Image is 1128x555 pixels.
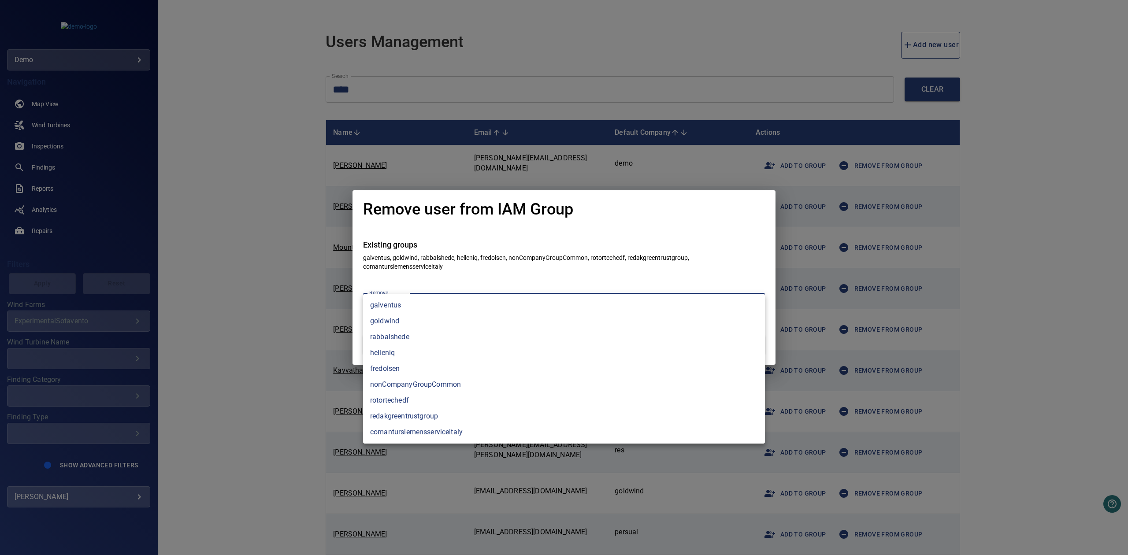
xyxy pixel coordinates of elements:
li: rotortechedf [363,392,765,408]
li: goldwind [363,313,765,329]
li: nonCompanyGroupCommon [363,377,765,392]
li: helleniq [363,345,765,361]
li: galventus [363,297,765,313]
li: fredolsen [363,361,765,377]
li: comantursiemensserviceitaly [363,424,765,440]
li: redakgreentrustgroup [363,408,765,424]
li: rabbalshede [363,329,765,345]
